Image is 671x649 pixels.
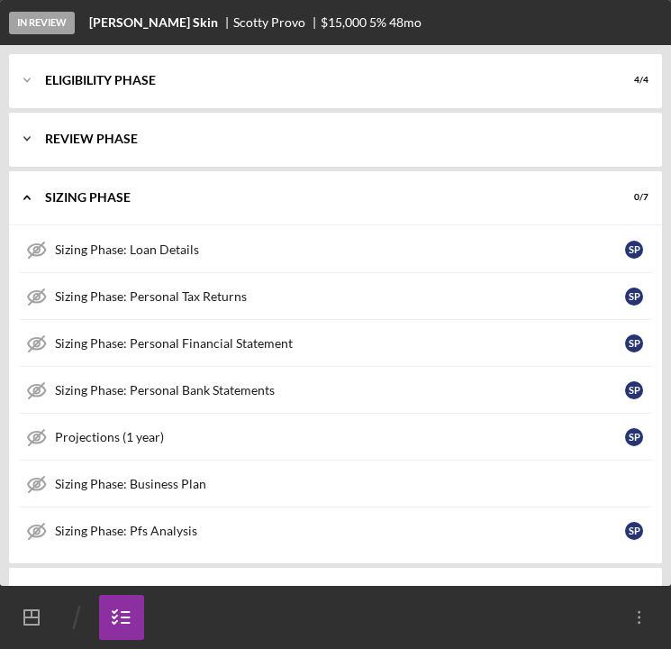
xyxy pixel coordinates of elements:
a: Projections (1 year)SP [18,414,653,461]
div: Sizing Phase [45,192,603,203]
a: Sizing Phase: Personal Bank StatementsSP [18,367,653,414]
div: Sizing Phase: Personal Bank Statements [55,383,625,398]
div: REVIEW PHASE [45,133,639,144]
div: S P [625,334,643,352]
div: S P [625,288,643,306]
div: 4 / 4 [616,75,648,86]
div: Projections (1 year) [55,430,625,444]
span: $15,000 [321,14,367,30]
div: S P [625,428,643,446]
div: 0 / 7 [616,192,648,203]
div: S P [625,381,643,399]
div: S P [625,522,643,540]
div: S P [625,241,643,259]
div: 5 % [369,15,386,30]
div: Sizing Phase: Loan Details [55,242,625,257]
a: Sizing Phase: Business Plan [18,461,653,507]
a: Sizing Phase: Personal Tax ReturnsSP [18,273,653,320]
div: In Review [9,12,75,34]
a: Sizing Phase: Personal Financial StatementSP [18,320,653,367]
div: Eligibility Phase [45,75,603,86]
b: [PERSON_NAME] Skin [89,15,218,30]
div: Sizing Phase: Personal Tax Returns [55,289,625,304]
div: Sizing Phase: Personal Financial Statement [55,336,625,351]
div: Scotty Provo [233,15,321,30]
div: Sizing Phase: Pfs Analysis [55,524,625,538]
a: Sizing Phase: Loan DetailsSP [18,226,653,273]
a: Sizing Phase: Pfs AnalysisSP [18,507,653,554]
div: Sizing Phase: Business Plan [55,477,652,491]
div: 48 mo [389,15,422,30]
